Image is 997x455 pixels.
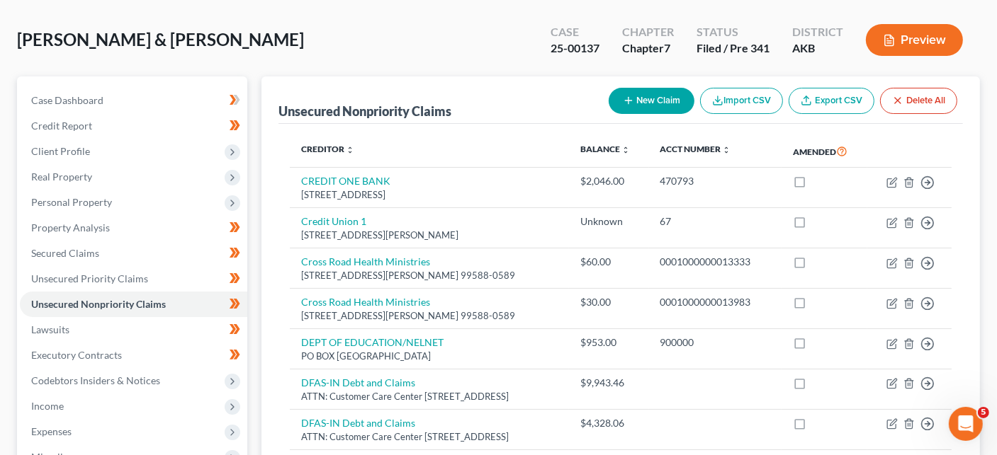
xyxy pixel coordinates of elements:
[20,215,247,241] a: Property Analysis
[301,188,558,202] div: [STREET_ADDRESS]
[301,430,558,444] div: ATTN: Customer Care Center [STREET_ADDRESS]
[580,376,638,390] div: $9,943.46
[301,255,430,267] a: Cross Road Health Ministries
[660,144,731,154] a: Acct Number unfold_more
[622,24,674,40] div: Chapter
[700,88,783,114] button: Import CSV
[580,255,638,269] div: $60.00
[609,88,694,114] button: New Claim
[20,292,247,317] a: Unsecured Nonpriority Claims
[20,266,247,292] a: Unsecured Priority Claims
[660,174,771,188] div: 470793
[20,113,247,139] a: Credit Report
[301,215,366,227] a: Credit Union 1
[580,144,630,154] a: Balance unfold_more
[301,269,558,282] div: [STREET_ADDRESS][PERSON_NAME] 99588-0589
[31,425,72,437] span: Expenses
[580,295,638,309] div: $30.00
[866,24,963,56] button: Preview
[660,214,771,229] div: 67
[301,336,444,348] a: DEPT OF EDUCATION/NELNET
[31,349,122,361] span: Executory Contracts
[31,323,69,335] span: Lawsuits
[660,335,771,350] div: 900000
[301,229,558,242] div: [STREET_ADDRESS][PERSON_NAME]
[20,241,247,266] a: Secured Claims
[978,407,989,418] span: 5
[31,272,148,284] span: Unsecured Priority Claims
[31,196,112,208] span: Personal Property
[697,40,770,57] div: Filed / Pre 341
[723,146,731,154] i: unfold_more
[949,407,983,441] iframe: Intercom live chat
[580,214,638,229] div: Unknown
[622,40,674,57] div: Chapter
[31,171,92,183] span: Real Property
[20,317,247,342] a: Lawsuits
[660,295,771,309] div: 0001000000013983
[31,400,64,412] span: Income
[301,309,558,323] div: [STREET_ADDRESS][PERSON_NAME] 99588-0589
[301,376,415,388] a: DFAS-IN Debt and Claims
[782,135,867,168] th: Amended
[580,335,638,350] div: $953.00
[792,24,843,40] div: District
[660,255,771,269] div: 0001000000013333
[31,247,99,259] span: Secured Claims
[301,390,558,403] div: ATTN: Customer Care Center [STREET_ADDRESS]
[31,298,166,310] span: Unsecured Nonpriority Claims
[20,342,247,368] a: Executory Contracts
[17,29,304,50] span: [PERSON_NAME] & [PERSON_NAME]
[301,175,390,187] a: CREDIT ONE BANK
[31,120,92,132] span: Credit Report
[664,41,670,54] span: 7
[301,144,354,154] a: Creditor unfold_more
[20,88,247,113] a: Case Dashboard
[31,221,110,234] span: Property Analysis
[551,24,599,40] div: Case
[792,40,843,57] div: AKB
[880,88,957,114] button: Delete All
[697,24,770,40] div: Status
[580,416,638,430] div: $4,328.06
[789,88,874,114] a: Export CSV
[301,350,558,363] div: PO BOX [GEOGRAPHIC_DATA]
[278,103,451,120] div: Unsecured Nonpriority Claims
[301,296,430,308] a: Cross Road Health Ministries
[346,146,354,154] i: unfold_more
[551,40,599,57] div: 25-00137
[580,174,638,188] div: $2,046.00
[621,146,630,154] i: unfold_more
[301,417,415,429] a: DFAS-IN Debt and Claims
[31,145,90,157] span: Client Profile
[31,94,103,106] span: Case Dashboard
[31,374,160,386] span: Codebtors Insiders & Notices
